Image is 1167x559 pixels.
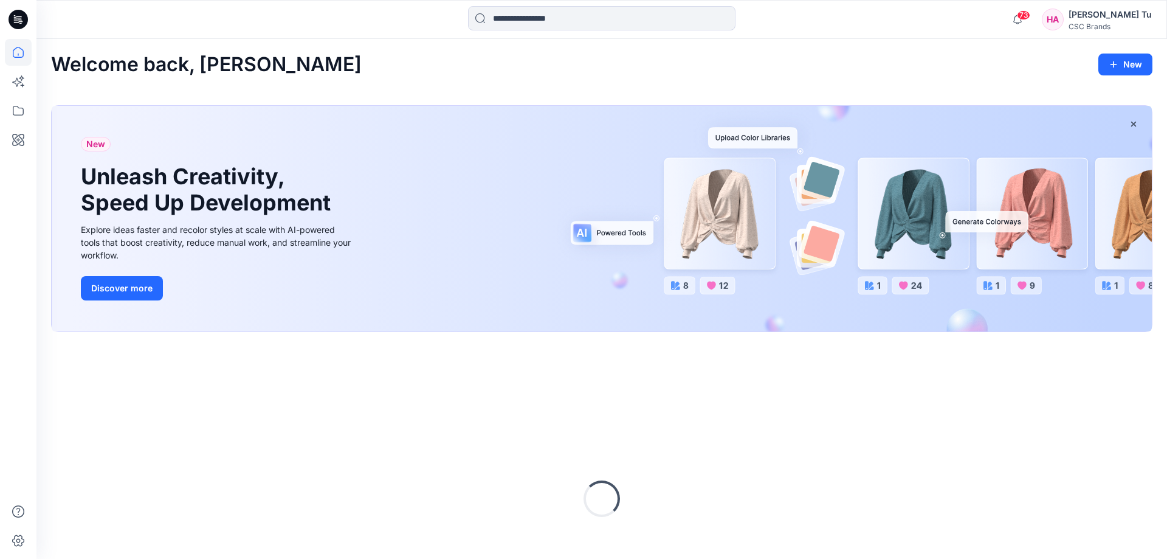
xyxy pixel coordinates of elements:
[1042,9,1064,30] div: HA
[81,276,163,300] button: Discover more
[51,54,362,76] h2: Welcome back, [PERSON_NAME]
[1069,22,1152,31] div: CSC Brands
[1098,54,1152,75] button: New
[81,276,354,300] a: Discover more
[86,137,105,151] span: New
[1017,10,1030,20] span: 73
[81,223,354,262] div: Explore ideas faster and recolor styles at scale with AI-powered tools that boost creativity, red...
[1069,7,1152,22] div: [PERSON_NAME] Tu
[81,164,336,216] h1: Unleash Creativity, Speed Up Development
